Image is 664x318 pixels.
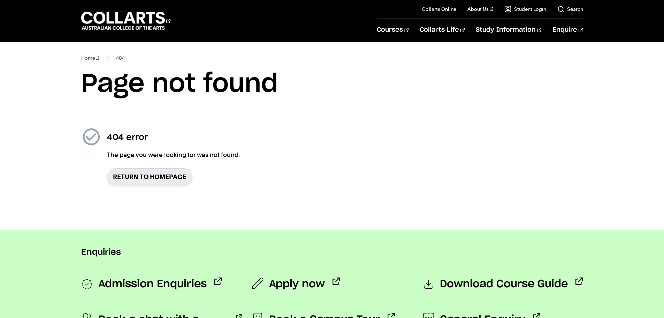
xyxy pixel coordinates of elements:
[420,19,465,42] a: Collarts Life
[107,150,240,160] p: The page you were looking for was not found.
[269,278,325,291] span: Apply now
[504,6,546,13] a: Student Login
[107,132,240,143] h2: 404 error
[81,230,583,266] div: Enquiries
[98,278,207,291] span: Admission Enquiries
[557,6,583,13] a: Search
[377,19,409,42] a: Courses
[116,53,125,63] span: 404
[552,19,583,42] a: Enquire
[81,278,222,291] a: Admission Enquiries
[476,19,541,42] a: Study Information
[423,278,583,291] a: Download Course Guide
[252,278,340,291] a: Apply now
[422,6,456,13] a: Collarts Online
[81,68,583,100] h1: Page not found
[81,11,170,31] div: Go to homepage
[440,278,568,291] span: Download Course Guide
[107,168,192,185] a: Return to homepage
[81,53,100,63] a: Home
[467,6,493,13] a: About Us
